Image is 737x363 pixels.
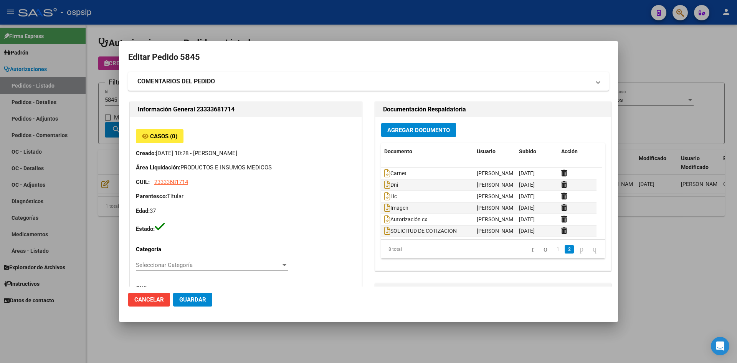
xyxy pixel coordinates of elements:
[179,296,206,303] span: Guardar
[576,245,587,254] a: go to next page
[154,179,188,186] span: 23333681714
[136,179,150,186] strong: CUIL:
[136,245,202,254] p: Categoría
[150,133,177,140] span: Casos (0)
[136,149,356,158] p: [DATE] 10:28 - [PERSON_NAME]
[128,50,609,65] h2: Editar Pedido 5845
[477,170,518,176] span: [PERSON_NAME]
[128,72,609,91] mat-expansion-panel-header: COMENTARIOS DEL PEDIDO
[136,284,202,293] p: CUIL
[128,293,170,307] button: Cancelar
[384,216,427,222] span: Autorización cx
[134,296,164,303] span: Cancelar
[136,207,356,215] p: 37
[540,245,551,254] a: go to previous page
[387,127,450,134] span: Agregar Documento
[137,77,215,86] strong: COMENTARIOS DEL PEDIDO
[519,216,535,222] span: [DATE]
[136,225,155,232] strong: Estado:
[173,293,212,307] button: Guardar
[138,105,354,114] h2: Información General 23333681714
[519,148,536,154] span: Subido
[474,143,516,160] datatable-header-cell: Usuario
[477,193,518,199] span: [PERSON_NAME]
[519,170,535,176] span: [DATE]
[528,245,538,254] a: go to first page
[136,193,167,200] strong: Parentesco:
[381,143,474,160] datatable-header-cell: Documento
[563,243,575,256] li: page 2
[519,193,535,199] span: [DATE]
[565,245,574,254] a: 2
[384,182,398,188] span: Dni
[381,123,456,137] button: Agregar Documento
[558,143,597,160] datatable-header-cell: Acción
[136,129,183,143] button: Casos (0)
[477,148,496,154] span: Usuario
[477,228,518,234] span: [PERSON_NAME]
[519,205,535,211] span: [DATE]
[136,150,156,157] strong: Creado:
[519,182,535,188] span: [DATE]
[552,243,563,256] li: page 1
[136,163,356,172] p: PRODUCTOS E INSUMOS MEDICOS
[589,245,600,254] a: go to last page
[136,207,150,214] strong: Edad:
[519,228,535,234] span: [DATE]
[711,337,729,355] div: Open Intercom Messenger
[384,193,397,199] span: Hc
[384,148,412,154] span: Documento
[384,170,407,176] span: Carnet
[477,205,518,211] span: [PERSON_NAME]
[477,216,518,222] span: [PERSON_NAME]
[136,262,281,269] span: Seleccionar Categoría
[561,148,578,154] span: Acción
[136,164,180,171] strong: Área Liquidación:
[477,182,518,188] span: [PERSON_NAME]
[384,228,457,234] span: SOLICITUD DE COTIZACION
[516,143,558,160] datatable-header-cell: Subido
[381,240,425,259] div: 8 total
[553,245,562,254] a: 1
[384,205,408,211] span: Imagen
[383,105,603,114] h2: Documentación Respaldatoria
[136,192,356,201] p: Titular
